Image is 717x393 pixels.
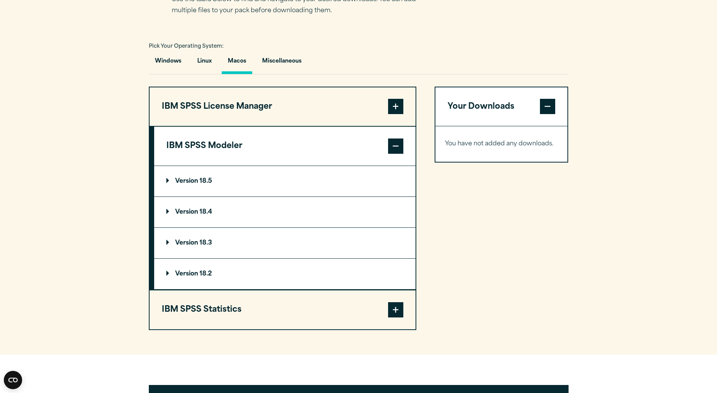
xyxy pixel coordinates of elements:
[4,371,22,389] button: Open CMP widget
[166,178,212,184] p: Version 18.5
[154,166,416,290] div: IBM SPSS Modeler
[445,139,558,150] p: You have not added any downloads.
[166,209,212,215] p: Version 18.4
[435,126,568,162] div: Your Downloads
[154,228,416,258] summary: Version 18.3
[149,52,187,74] button: Windows
[222,52,252,74] button: Macos
[154,166,416,196] summary: Version 18.5
[256,52,308,74] button: Miscellaneous
[191,52,218,74] button: Linux
[154,259,416,289] summary: Version 18.2
[166,240,212,246] p: Version 18.3
[150,290,416,329] button: IBM SPSS Statistics
[154,127,416,166] button: IBM SPSS Modeler
[150,87,416,126] button: IBM SPSS License Manager
[149,44,224,49] span: Pick Your Operating System:
[166,271,212,277] p: Version 18.2
[435,87,568,126] button: Your Downloads
[154,197,416,227] summary: Version 18.4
